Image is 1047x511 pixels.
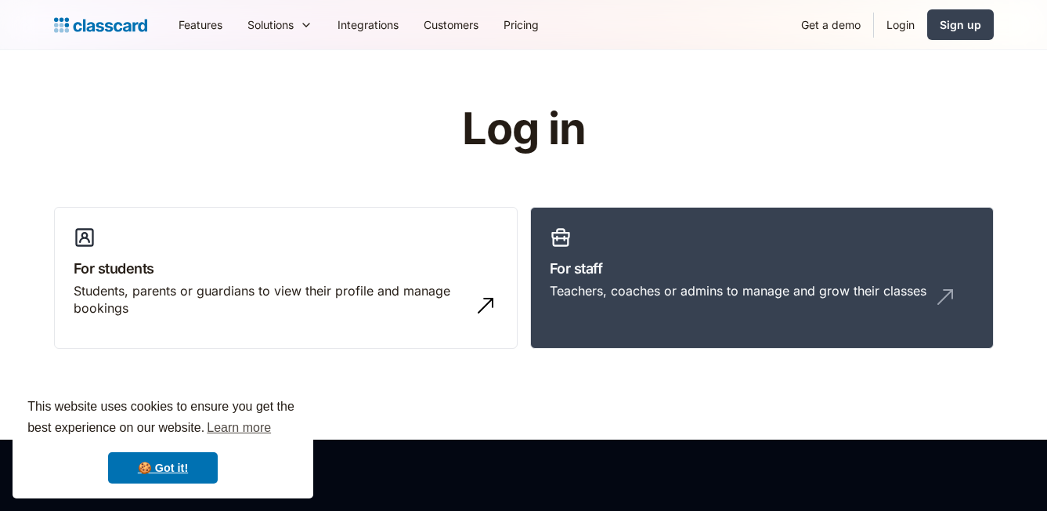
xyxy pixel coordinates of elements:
h3: For students [74,258,498,279]
a: Pricing [491,7,551,42]
a: Customers [411,7,491,42]
a: dismiss cookie message [108,452,218,484]
div: Sign up [940,16,981,33]
div: cookieconsent [13,382,313,498]
a: Get a demo [789,7,873,42]
a: learn more about cookies [204,416,273,440]
a: Integrations [325,7,411,42]
a: home [54,14,147,36]
h3: For staff [550,258,974,279]
span: This website uses cookies to ensure you get the best experience on our website. [27,397,298,440]
div: Students, parents or guardians to view their profile and manage bookings [74,282,467,317]
a: For staffTeachers, coaches or admins to manage and grow their classes [530,207,994,350]
div: Solutions [247,16,294,33]
a: Sign up [927,9,994,40]
a: Features [166,7,235,42]
div: Teachers, coaches or admins to manage and grow their classes [550,282,926,299]
div: Solutions [235,7,325,42]
a: Login [874,7,927,42]
h1: Log in [275,105,772,154]
a: For studentsStudents, parents or guardians to view their profile and manage bookings [54,207,518,350]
